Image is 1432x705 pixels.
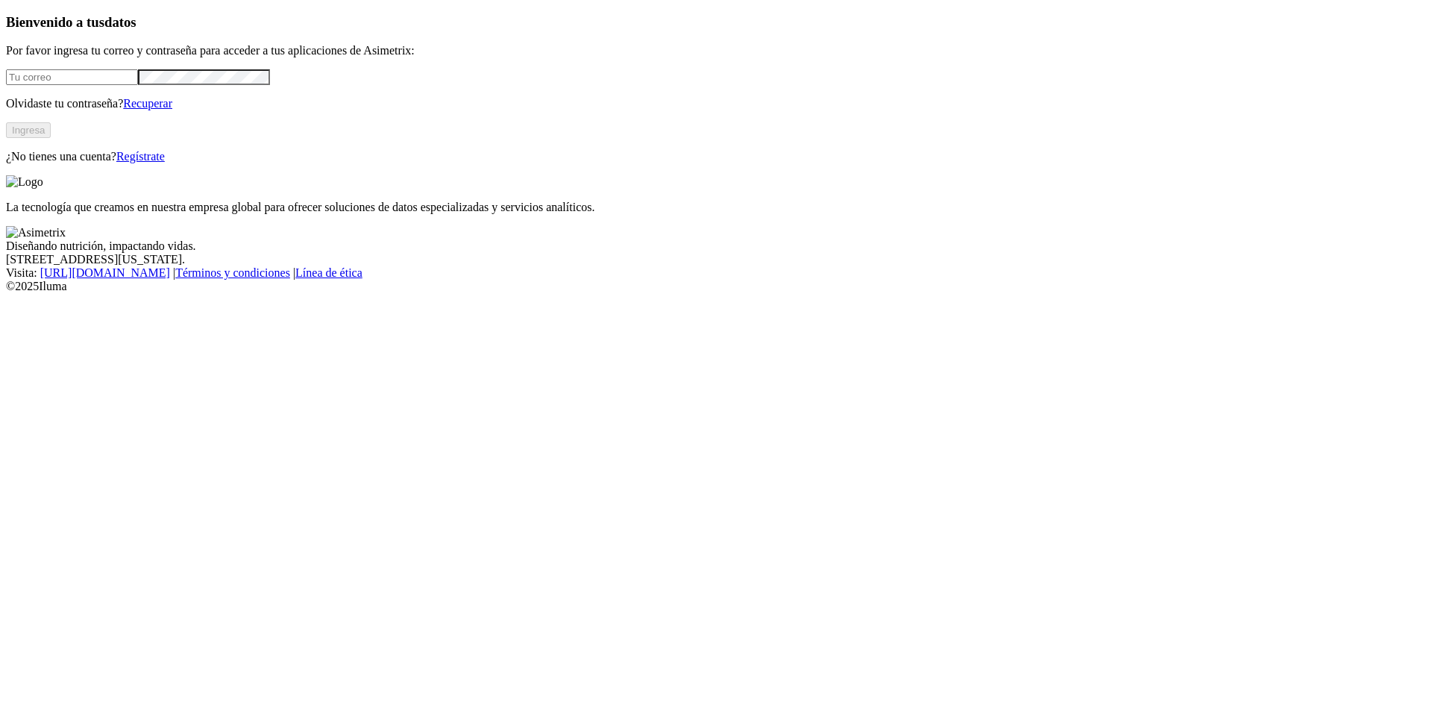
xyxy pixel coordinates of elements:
[6,226,66,239] img: Asimetrix
[6,239,1426,253] div: Diseñando nutrición, impactando vidas.
[6,122,51,138] button: Ingresa
[104,14,136,30] span: datos
[116,150,165,163] a: Regístrate
[6,253,1426,266] div: [STREET_ADDRESS][US_STATE].
[6,266,1426,280] div: Visita : | |
[123,97,172,110] a: Recuperar
[6,14,1426,31] h3: Bienvenido a tus
[6,201,1426,214] p: La tecnología que creamos en nuestra empresa global para ofrecer soluciones de datos especializad...
[6,150,1426,163] p: ¿No tienes una cuenta?
[6,280,1426,293] div: © 2025 Iluma
[6,97,1426,110] p: Olvidaste tu contraseña?
[175,266,290,279] a: Términos y condiciones
[295,266,362,279] a: Línea de ética
[40,266,170,279] a: [URL][DOMAIN_NAME]
[6,44,1426,57] p: Por favor ingresa tu correo y contraseña para acceder a tus aplicaciones de Asimetrix:
[6,69,138,85] input: Tu correo
[6,175,43,189] img: Logo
